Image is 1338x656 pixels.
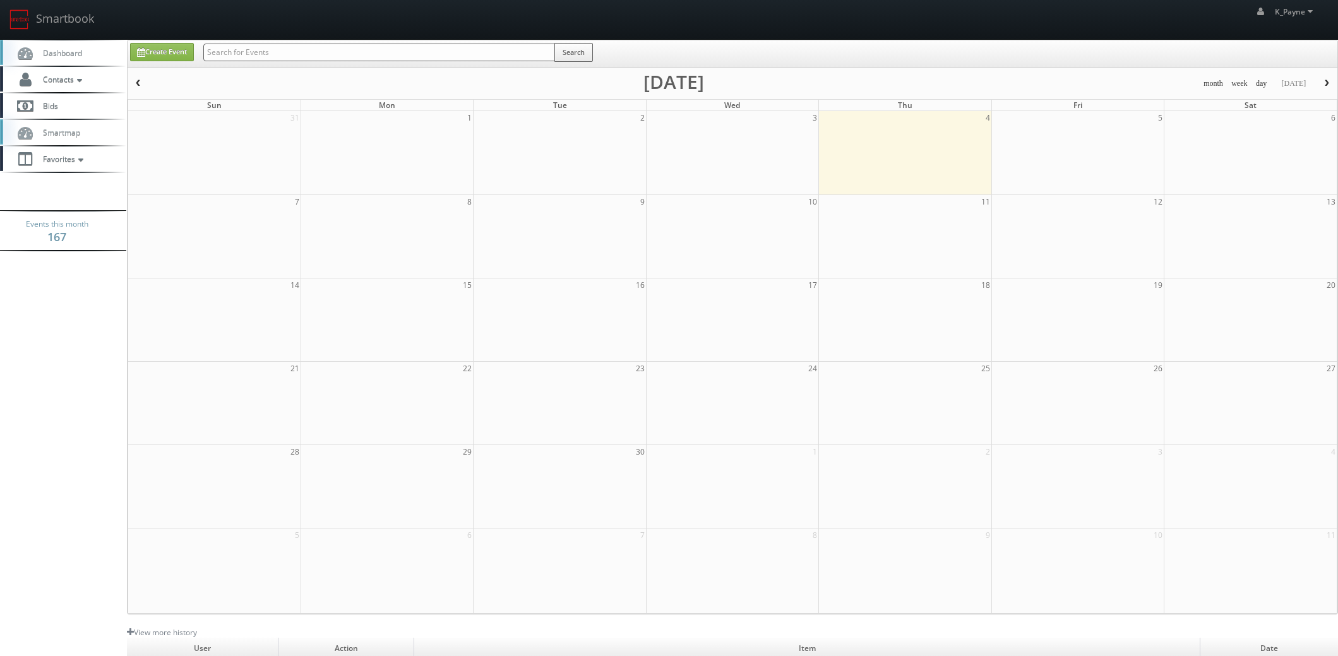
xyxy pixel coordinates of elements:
button: [DATE] [1277,76,1310,92]
span: Mon [379,100,395,110]
span: 10 [807,195,818,208]
span: 23 [635,362,646,375]
span: 8 [466,195,473,208]
span: 16 [635,278,646,292]
span: 17 [807,278,818,292]
span: 1 [811,445,818,458]
span: Dashboard [37,47,82,58]
span: Wed [724,100,740,110]
span: 20 [1325,278,1337,292]
strong: 167 [47,229,66,244]
span: 29 [462,445,473,458]
button: day [1251,76,1272,92]
span: Bids [37,100,58,111]
span: 11 [980,195,991,208]
a: Create Event [130,43,194,61]
span: Fri [1073,100,1082,110]
a: View more history [127,627,197,638]
span: 8 [811,528,818,542]
span: Thu [898,100,912,110]
span: 15 [462,278,473,292]
span: K_Payne [1275,6,1317,17]
button: Search [554,43,593,62]
span: Events this month [26,218,88,230]
span: 11 [1325,528,1337,542]
span: 1 [466,111,473,124]
span: 18 [980,278,991,292]
span: 5 [1157,111,1164,124]
span: Sat [1245,100,1257,110]
span: 12 [1152,195,1164,208]
span: 9 [639,195,646,208]
span: 25 [980,362,991,375]
span: 30 [635,445,646,458]
span: 5 [294,528,301,542]
span: 7 [639,528,646,542]
span: 21 [289,362,301,375]
span: 24 [807,362,818,375]
button: week [1227,76,1252,92]
span: 14 [289,278,301,292]
button: month [1199,76,1227,92]
span: 6 [466,528,473,542]
span: 7 [294,195,301,208]
span: 27 [1325,362,1337,375]
span: Contacts [37,74,85,85]
span: 9 [984,528,991,542]
span: 10 [1152,528,1164,542]
span: Sun [207,100,222,110]
span: Favorites [37,153,87,164]
span: 22 [462,362,473,375]
span: 3 [1157,445,1164,458]
img: smartbook-logo.png [9,9,30,30]
span: 26 [1152,362,1164,375]
span: 4 [984,111,991,124]
span: 28 [289,445,301,458]
span: Smartmap [37,127,80,138]
span: 6 [1330,111,1337,124]
input: Search for Events [203,44,555,61]
span: 19 [1152,278,1164,292]
span: 3 [811,111,818,124]
h2: [DATE] [643,76,704,88]
span: 2 [639,111,646,124]
span: 4 [1330,445,1337,458]
span: Tue [553,100,567,110]
span: 31 [289,111,301,124]
span: 2 [984,445,991,458]
span: 13 [1325,195,1337,208]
